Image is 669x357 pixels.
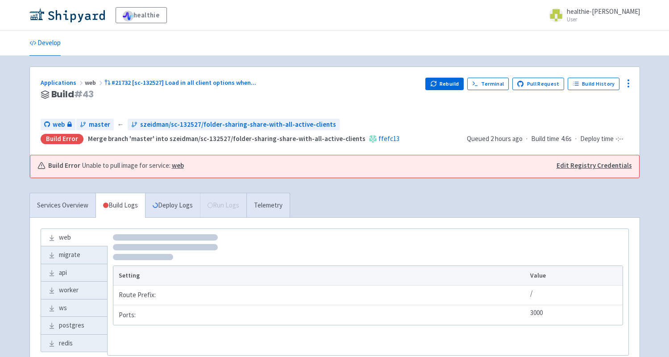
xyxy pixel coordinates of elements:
[568,78,619,90] a: Build History
[425,78,464,90] button: Rebuild
[41,264,107,282] a: api
[128,119,340,131] a: szeidman/sc-132527/folder-sharing-share-with-all-active-clients
[41,229,107,246] a: web
[41,317,107,334] a: postgres
[145,193,200,218] a: Deploy Logs
[30,193,96,218] a: Services Overview
[531,134,559,144] span: Build time
[96,193,145,218] a: Build Logs
[29,31,61,56] a: Develop
[113,266,528,286] th: Setting
[48,161,80,171] b: Build Error
[41,119,75,131] a: web
[140,120,336,130] span: szeidman/sc-132527/folder-sharing-share-with-all-active-clients
[567,7,640,16] span: healthie-[PERSON_NAME]
[88,134,366,143] strong: Merge branch 'master' into szeidman/sc-132527/folder-sharing-share-with-all-active-clients
[512,78,565,90] a: Pull Request
[490,134,523,143] time: 2 hours ago
[74,88,94,100] span: # 43
[104,79,258,87] a: #21732 [sc-132527] Load in all client options when...
[467,134,629,144] div: · ·
[113,305,528,325] td: Ports:
[544,8,640,22] a: healthie-[PERSON_NAME] User
[89,120,110,130] span: master
[172,161,184,170] a: web
[527,305,622,325] td: 3000
[76,119,114,131] a: master
[41,79,85,87] a: Applications
[580,134,614,144] span: Deploy time
[112,79,256,87] span: #21732 [sc-132527] Load in all client options when ...
[53,120,65,130] span: web
[246,193,290,218] a: Telemetry
[41,282,107,299] a: worker
[51,89,94,100] span: Build
[41,335,107,352] a: redis
[467,78,509,90] a: Terminal
[378,134,399,143] a: ffefc13
[85,79,104,87] span: web
[567,17,640,22] small: User
[527,286,622,305] td: /
[527,266,622,286] th: Value
[113,286,528,305] td: Route Prefix:
[561,134,572,144] span: 4.6s
[467,134,523,143] span: Queued
[615,134,623,144] span: -:--
[116,7,167,23] a: healthie
[557,161,632,171] a: Edit Registry Credentials
[41,299,107,317] a: ws
[82,161,184,171] span: Unable to pull image for service:
[41,246,107,264] a: migrate
[117,120,124,130] span: ←
[41,134,83,144] div: Build Error
[29,8,105,22] img: Shipyard logo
